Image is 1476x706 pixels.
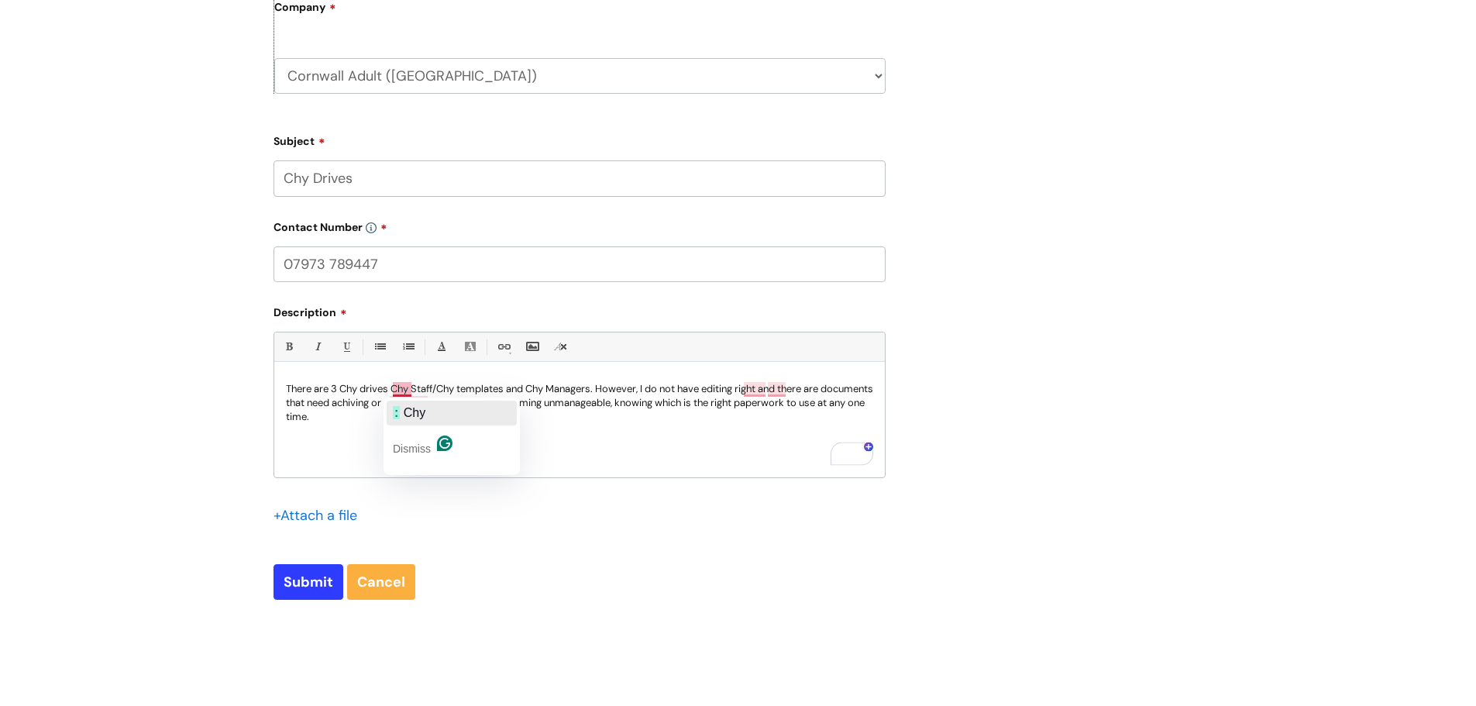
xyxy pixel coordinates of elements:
a: Italic (Ctrl-I) [308,337,327,356]
a: Underline(Ctrl-U) [336,337,356,356]
p: There are 3 Chy drives Chy Staff/Chy templates and Chy Managers. However, I do not have editing r... [286,382,873,424]
label: Description [274,301,886,319]
label: Subject [274,129,886,148]
a: • Unordered List (Ctrl-Shift-7) [370,337,389,356]
a: Back Color [460,337,480,356]
div: To enrich screen reader interactions, please activate Accessibility in Grammarly extension settings [274,370,885,477]
label: Contact Number [274,215,886,234]
img: info-icon.svg [366,222,377,233]
a: Insert Image... [522,337,542,356]
a: Cancel [347,564,415,600]
a: Bold (Ctrl-B) [279,337,298,356]
a: Font Color [432,337,451,356]
input: Submit [274,564,343,600]
span: + [274,506,280,525]
a: Link [494,337,513,356]
a: Remove formatting (Ctrl-\) [551,337,570,356]
div: Attach a file [274,503,366,528]
a: 1. Ordered List (Ctrl-Shift-8) [398,337,418,356]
